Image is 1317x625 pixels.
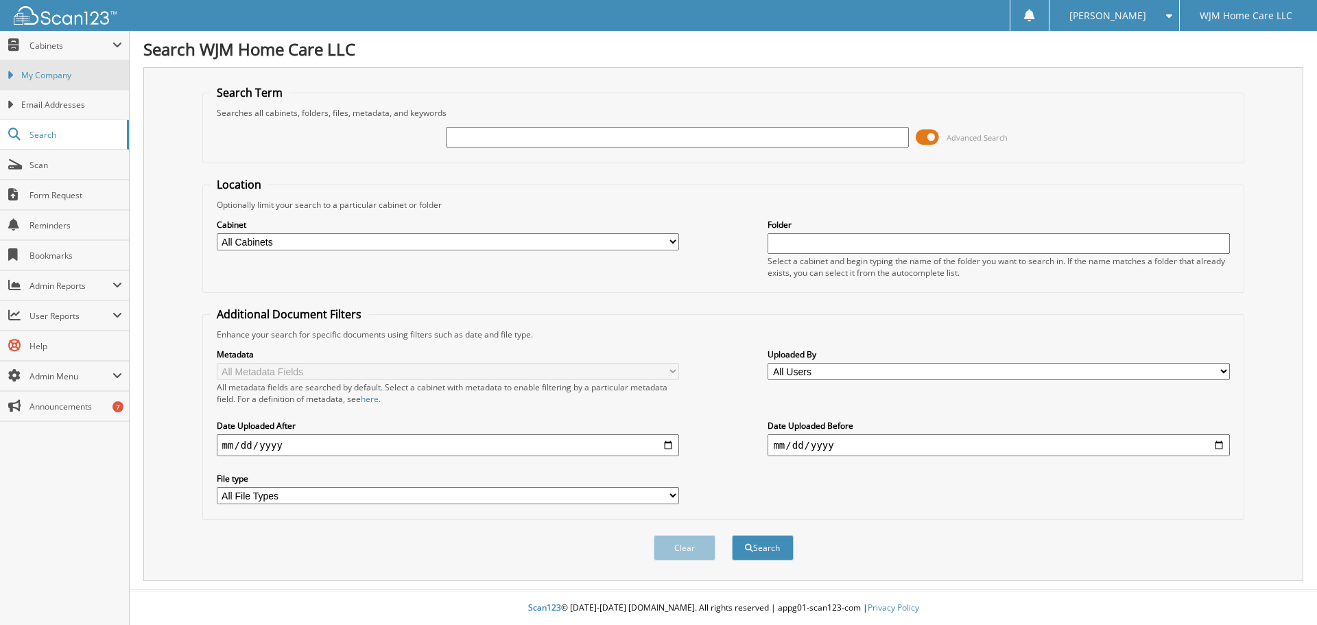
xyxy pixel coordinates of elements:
input: end [768,434,1230,456]
div: All metadata fields are searched by default. Select a cabinet with metadata to enable filtering b... [217,381,679,405]
label: Metadata [217,349,679,360]
button: Clear [654,535,715,561]
label: Folder [768,219,1230,231]
div: Enhance your search for specific documents using filters such as date and file type. [210,329,1237,340]
div: Searches all cabinets, folders, files, metadata, and keywords [210,107,1237,119]
div: Optionally limit your search to a particular cabinet or folder [210,199,1237,211]
span: Scan [29,159,122,171]
span: Scan123 [528,602,561,613]
label: Date Uploaded After [217,420,679,432]
legend: Location [210,177,268,192]
span: User Reports [29,310,112,322]
a: Privacy Policy [868,602,919,613]
a: here [361,393,379,405]
span: Advanced Search [947,132,1008,143]
span: Admin Menu [29,370,112,382]
label: Date Uploaded Before [768,420,1230,432]
h1: Search WJM Home Care LLC [143,38,1303,60]
span: Announcements [29,401,122,412]
span: Bookmarks [29,250,122,261]
span: Admin Reports [29,280,112,292]
span: Reminders [29,220,122,231]
span: [PERSON_NAME] [1069,12,1146,20]
span: Help [29,340,122,352]
img: scan123-logo-white.svg [14,6,117,25]
span: Email Addresses [21,99,122,111]
label: File type [217,473,679,484]
legend: Search Term [210,85,289,100]
span: Form Request [29,189,122,201]
label: Cabinet [217,219,679,231]
span: Cabinets [29,40,112,51]
legend: Additional Document Filters [210,307,368,322]
label: Uploaded By [768,349,1230,360]
iframe: Chat Widget [1248,559,1317,625]
span: WJM Home Care LLC [1200,12,1292,20]
div: © [DATE]-[DATE] [DOMAIN_NAME]. All rights reserved | appg01-scan123-com | [130,591,1317,625]
div: 7 [112,401,123,412]
span: Search [29,129,120,141]
span: My Company [21,69,122,82]
button: Search [732,535,794,561]
input: start [217,434,679,456]
div: Select a cabinet and begin typing the name of the folder you want to search in. If the name match... [768,255,1230,279]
